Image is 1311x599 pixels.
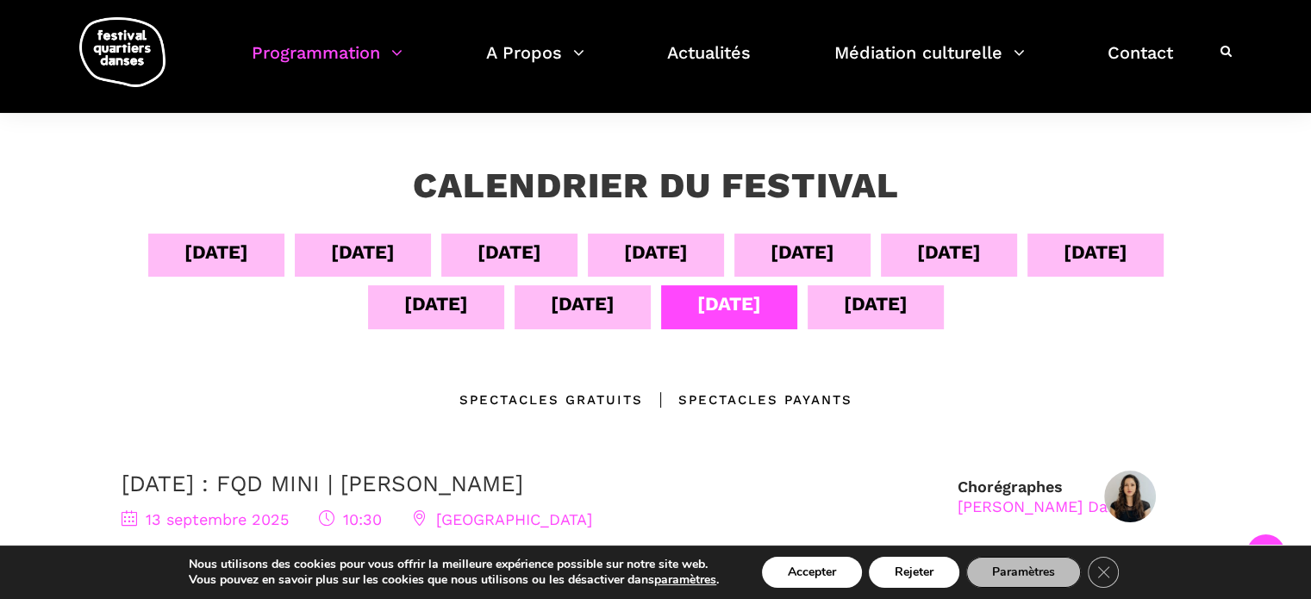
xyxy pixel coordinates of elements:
[624,237,688,267] div: [DATE]
[771,237,834,267] div: [DATE]
[122,510,289,528] span: 13 septembre 2025
[834,38,1025,89] a: Médiation culturelle
[667,38,751,89] a: Actualités
[654,572,716,588] button: paramètres
[551,289,615,319] div: [DATE]
[1088,557,1119,588] button: Close GDPR Cookie Banner
[189,572,719,588] p: Vous pouvez en savoir plus sur les cookies que nous utilisons ou les désactiver dans .
[844,289,908,319] div: [DATE]
[1104,471,1156,522] img: IMG01031-Edit
[478,237,541,267] div: [DATE]
[1064,237,1127,267] div: [DATE]
[966,557,1081,588] button: Paramètres
[762,557,862,588] button: Accepter
[189,557,719,572] p: Nous utilisons des cookies pour vous offrir la meilleure expérience possible sur notre site web.
[697,289,761,319] div: [DATE]
[486,38,584,89] a: A Propos
[459,390,643,410] div: Spectacles gratuits
[958,496,1133,516] div: [PERSON_NAME] Danse
[958,477,1133,517] div: Chorégraphes
[412,510,592,528] span: [GEOGRAPHIC_DATA]
[413,165,899,208] h3: Calendrier du festival
[252,38,403,89] a: Programmation
[79,17,165,87] img: logo-fqd-med
[1108,38,1173,89] a: Contact
[869,557,959,588] button: Rejeter
[404,289,468,319] div: [DATE]
[331,237,395,267] div: [DATE]
[122,471,523,496] a: [DATE] : FQD MINI | [PERSON_NAME]
[917,237,981,267] div: [DATE]
[319,510,382,528] span: 10:30
[184,237,248,267] div: [DATE]
[643,390,852,410] div: Spectacles Payants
